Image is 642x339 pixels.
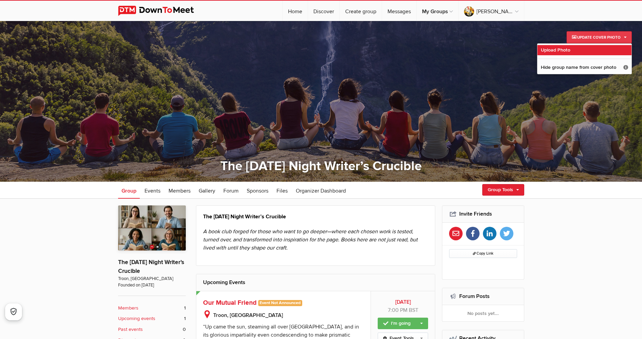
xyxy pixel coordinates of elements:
span: 7:00 PM [388,307,407,314]
a: Home [283,1,308,21]
a: My Groups [417,1,458,21]
span: 1 [184,315,186,322]
span: Founded on [DATE] [118,282,186,288]
em: A book club forged for those who want to go deeper—where each chosen work is tested, turned over,... [203,228,418,251]
span: Events [145,187,160,194]
a: Hide group name from cover photo [537,62,632,73]
span: Forum [223,187,239,194]
a: Members 1 [118,304,186,312]
span: Europe/London [409,307,418,314]
a: Organizer Dashboard [292,182,349,199]
a: Forum Posts [459,293,490,300]
a: I'm going [378,318,428,329]
a: Update Cover Photo [567,31,632,43]
b: Members [118,304,138,312]
a: Forum [220,182,242,199]
span: Our Mutual Friend [203,299,257,307]
img: The Friday Night Writer’s Crucible [118,205,186,251]
b: [DATE] [378,298,428,306]
img: DownToMeet [118,6,204,16]
h2: Invite Friends [449,206,517,222]
a: Files [273,182,291,199]
a: Discover [308,1,339,21]
b: Upcoming events [118,315,155,322]
h2: Upcoming Events [203,274,428,291]
span: Group [121,187,136,194]
strong: The [DATE] Night Writer’s Crucible [203,213,286,220]
a: [PERSON_NAME] [459,1,524,21]
span: Upload Photo [541,47,570,53]
a: Upcoming events 1 [118,315,186,322]
span: Sponsors [247,187,268,194]
span: Files [276,187,288,194]
button: Copy Link [449,249,517,258]
a: Messages [382,1,416,21]
a: Group Tools [482,184,524,196]
a: Past events 0 [118,326,186,333]
span: 1 [184,304,186,312]
a: Our Mutual Friend Event Not Announced [203,299,303,307]
span: Gallery [199,187,215,194]
span: Hide group name from cover photo [541,64,616,70]
a: Group [118,182,140,199]
span: 0 [183,326,186,333]
b: Past events [118,326,143,333]
a: Sponsors [243,182,272,199]
a: Create group [340,1,382,21]
span: Organizer Dashboard [296,187,346,194]
span: Troon, [GEOGRAPHIC_DATA] [118,276,186,282]
a: Events [141,182,164,199]
b: Troon, [GEOGRAPHIC_DATA] [213,311,364,319]
a: Members [165,182,194,199]
span: Copy Link [473,251,493,256]
span: Event Not Announced [258,300,303,306]
span: Members [169,187,191,194]
div: No posts yet... [442,305,524,321]
a: Upload Photo [537,45,632,55]
a: Gallery [195,182,219,199]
